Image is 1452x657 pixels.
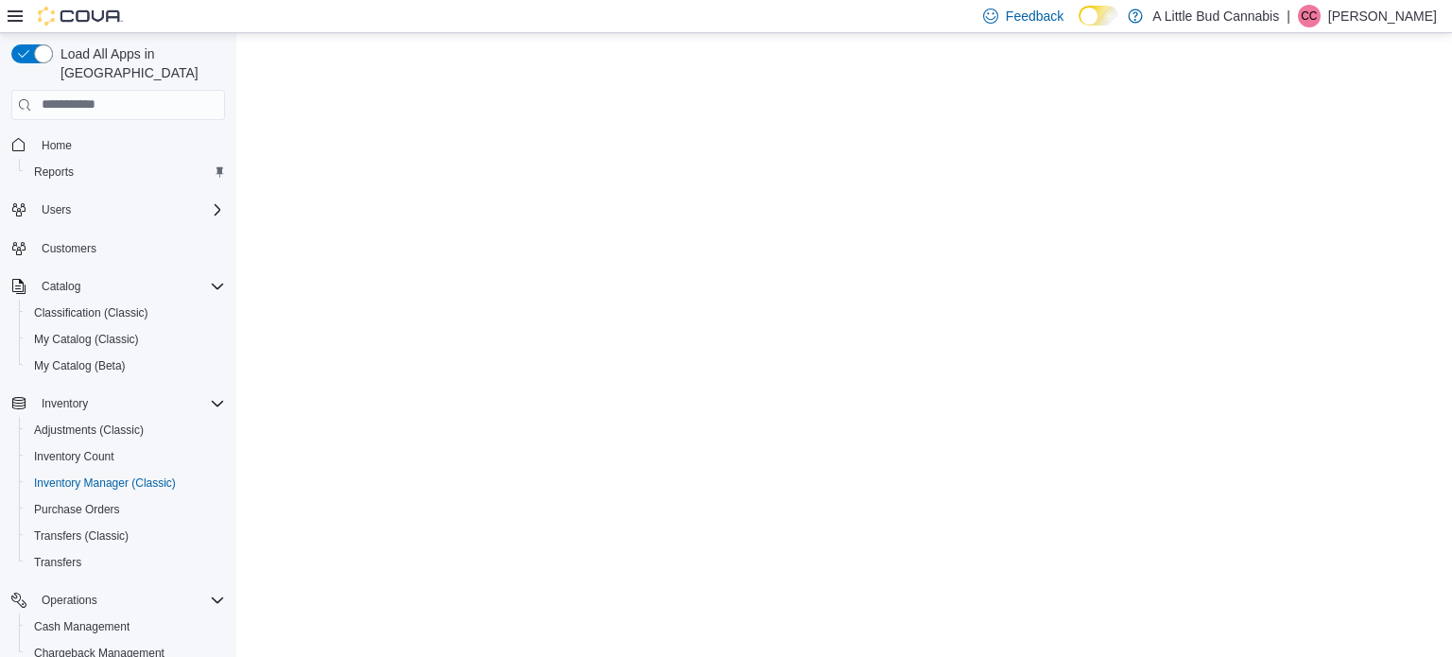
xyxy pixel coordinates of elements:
div: Carolyn Cook [1298,5,1321,27]
span: Users [34,199,225,221]
span: Inventory Count [34,449,114,464]
input: Dark Mode [1079,6,1118,26]
button: Inventory [34,392,95,415]
button: Classification (Classic) [19,300,233,326]
button: Operations [34,589,105,612]
button: Inventory [4,390,233,417]
span: Reports [26,161,225,183]
button: My Catalog (Classic) [19,326,233,353]
p: A Little Bud Cannabis [1152,5,1279,27]
span: Inventory Count [26,445,225,468]
button: Users [4,197,233,223]
a: Transfers [26,551,89,574]
button: My Catalog (Beta) [19,353,233,379]
button: Catalog [4,273,233,300]
span: Home [34,133,225,157]
span: Transfers [34,555,81,570]
span: Classification (Classic) [26,302,225,324]
a: Transfers (Classic) [26,525,136,547]
span: Inventory Manager (Classic) [34,475,176,491]
span: Load All Apps in [GEOGRAPHIC_DATA] [53,44,225,82]
button: Transfers (Classic) [19,523,233,549]
a: Home [34,134,79,157]
button: Transfers [19,549,233,576]
a: Cash Management [26,615,137,638]
span: My Catalog (Beta) [26,354,225,377]
button: Adjustments (Classic) [19,417,233,443]
span: My Catalog (Classic) [26,328,225,351]
span: My Catalog (Classic) [34,332,139,347]
a: Inventory Count [26,445,122,468]
span: Purchase Orders [34,502,120,517]
button: Inventory Count [19,443,233,470]
button: Catalog [34,275,88,298]
a: My Catalog (Beta) [26,354,133,377]
p: | [1287,5,1290,27]
p: [PERSON_NAME] [1328,5,1437,27]
button: Home [4,131,233,159]
button: Reports [19,159,233,185]
span: Feedback [1006,7,1063,26]
a: Customers [34,237,104,260]
a: Inventory Manager (Classic) [26,472,183,494]
span: Reports [34,164,74,180]
span: Inventory Manager (Classic) [26,472,225,494]
span: Customers [34,236,225,260]
span: Classification (Classic) [34,305,148,320]
button: Cash Management [19,614,233,640]
span: Catalog [42,279,80,294]
button: Customers [4,234,233,262]
a: My Catalog (Classic) [26,328,147,351]
span: Purchase Orders [26,498,225,521]
span: Cash Management [34,619,130,634]
span: Operations [34,589,225,612]
span: Catalog [34,275,225,298]
span: Transfers (Classic) [34,528,129,544]
span: Home [42,138,72,153]
button: Operations [4,587,233,614]
button: Inventory Manager (Classic) [19,470,233,496]
a: Classification (Classic) [26,302,156,324]
span: Customers [42,241,96,256]
span: Operations [42,593,97,608]
button: Users [34,199,78,221]
span: Cash Management [26,615,225,638]
a: Adjustments (Classic) [26,419,151,441]
span: Inventory [42,396,88,411]
span: Inventory [34,392,225,415]
span: Users [42,202,71,217]
span: Adjustments (Classic) [26,419,225,441]
span: Adjustments (Classic) [34,423,144,438]
a: Purchase Orders [26,498,128,521]
img: Cova [38,7,123,26]
span: Transfers [26,551,225,574]
span: Transfers (Classic) [26,525,225,547]
a: Reports [26,161,81,183]
span: My Catalog (Beta) [34,358,126,373]
span: CC [1301,5,1317,27]
button: Purchase Orders [19,496,233,523]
